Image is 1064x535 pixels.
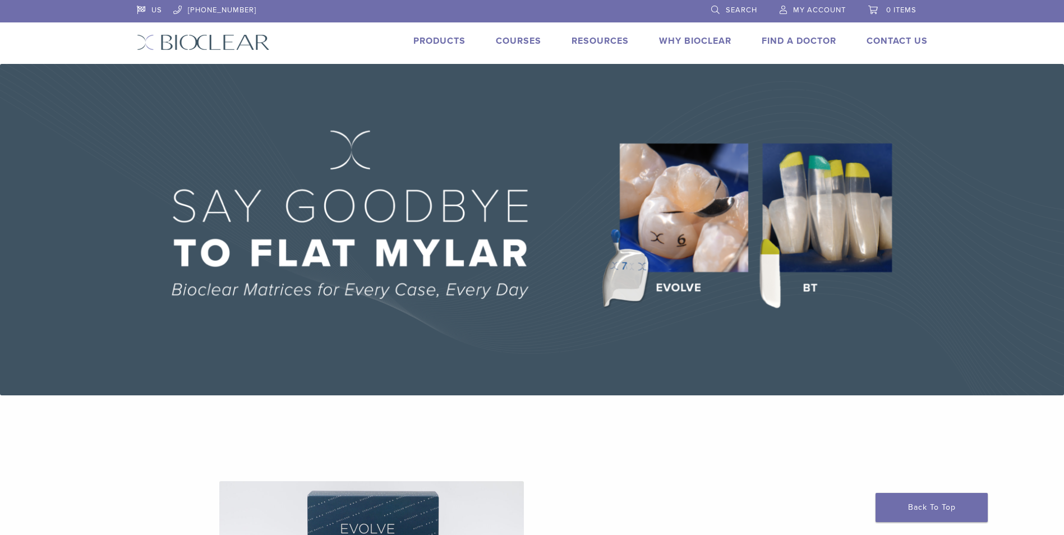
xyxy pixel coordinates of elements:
[659,35,731,47] a: Why Bioclear
[867,35,928,47] a: Contact Us
[572,35,629,47] a: Resources
[876,493,988,522] a: Back To Top
[793,6,846,15] span: My Account
[496,35,541,47] a: Courses
[726,6,757,15] span: Search
[413,35,466,47] a: Products
[137,34,270,50] img: Bioclear
[762,35,836,47] a: Find A Doctor
[886,6,916,15] span: 0 items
